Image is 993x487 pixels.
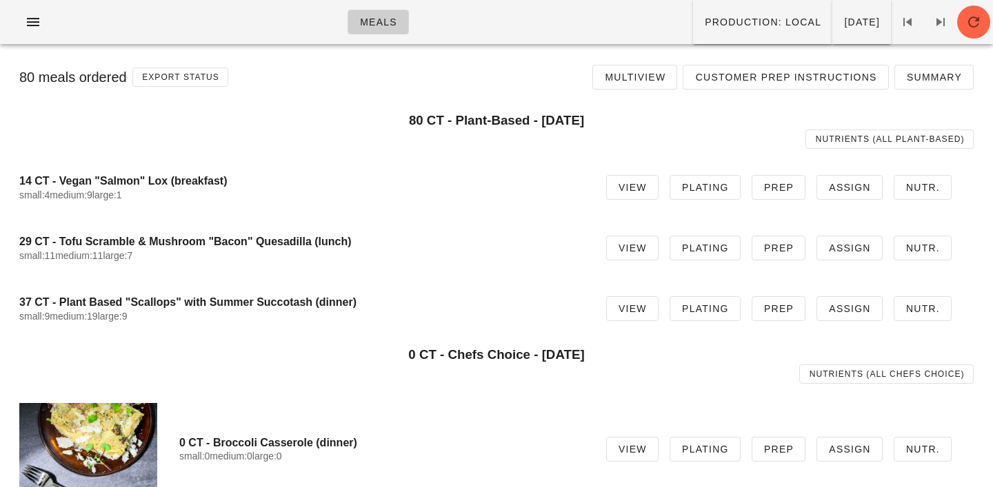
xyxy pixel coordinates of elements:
[799,364,974,384] a: Nutrients (all Chefs Choice)
[763,242,794,253] span: Prep
[606,437,659,462] a: View
[618,182,647,193] span: View
[763,444,794,455] span: Prep
[816,236,883,260] a: Assign
[694,72,876,83] span: Customer Prep Instructions
[894,296,952,321] a: Nutr.
[252,450,282,462] span: large:0
[681,303,729,314] span: Plating
[681,444,729,455] span: Plating
[752,296,805,321] a: Prep
[905,444,940,455] span: Nutr.
[905,242,940,253] span: Nutr.
[752,175,805,200] a: Prep
[752,437,805,462] a: Prep
[828,444,871,455] span: Assign
[683,65,888,90] a: Customer Prep Instructions
[359,17,397,28] span: Meals
[815,134,965,144] span: Nutrients (all Plant-Based)
[19,347,974,362] h3: 0 CT - Chefs Choice - [DATE]
[606,175,659,200] a: View
[752,236,805,260] a: Prep
[816,437,883,462] a: Assign
[19,250,55,261] span: small:11
[704,17,821,28] span: Production: local
[92,189,122,200] span: large:1
[19,189,50,200] span: small:4
[670,236,741,260] a: Plating
[805,129,974,149] a: Nutrients (all Plant-Based)
[50,311,97,322] span: medium:19
[894,65,974,90] a: Summary
[816,175,883,200] a: Assign
[55,250,103,261] span: medium:11
[103,250,132,261] span: large:7
[618,444,647,455] span: View
[348,10,409,34] a: Meals
[828,242,871,253] span: Assign
[828,182,871,193] span: Assign
[604,72,665,83] span: Multiview
[905,303,940,314] span: Nutr.
[179,436,584,449] h4: 0 CT - Broccoli Casserole (dinner)
[681,182,729,193] span: Plating
[618,242,647,253] span: View
[141,72,219,82] span: Export Status
[618,303,647,314] span: View
[19,311,50,322] span: small:9
[894,175,952,200] a: Nutr.
[592,65,677,90] a: Multiview
[179,450,210,462] span: small:0
[19,70,127,85] span: 80 meals ordered
[816,296,883,321] a: Assign
[763,303,794,314] span: Prep
[19,296,584,309] h4: 37 CT - Plant Based "Scallops" with Summer Succotash (dinner)
[843,17,880,28] span: [DATE]
[894,236,952,260] a: Nutr.
[670,296,741,321] a: Plating
[606,236,659,260] a: View
[681,242,729,253] span: Plating
[763,182,794,193] span: Prep
[19,235,584,248] h4: 29 CT - Tofu Scramble & Mushroom "Bacon" Quesadilla (lunch)
[210,450,252,462] span: medium:0
[132,68,229,87] button: Export Status
[19,113,974,128] h3: 80 CT - Plant-Based - [DATE]
[670,437,741,462] a: Plating
[98,311,128,322] span: large:9
[828,303,871,314] span: Assign
[670,175,741,200] a: Plating
[894,437,952,462] a: Nutr.
[606,296,659,321] a: View
[19,174,584,187] h4: 14 CT - Vegan "Salmon" Lox (breakfast)
[906,72,962,83] span: Summary
[905,182,940,193] span: Nutr.
[809,369,965,379] span: Nutrients (all Chefs Choice)
[50,189,92,200] span: medium:9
